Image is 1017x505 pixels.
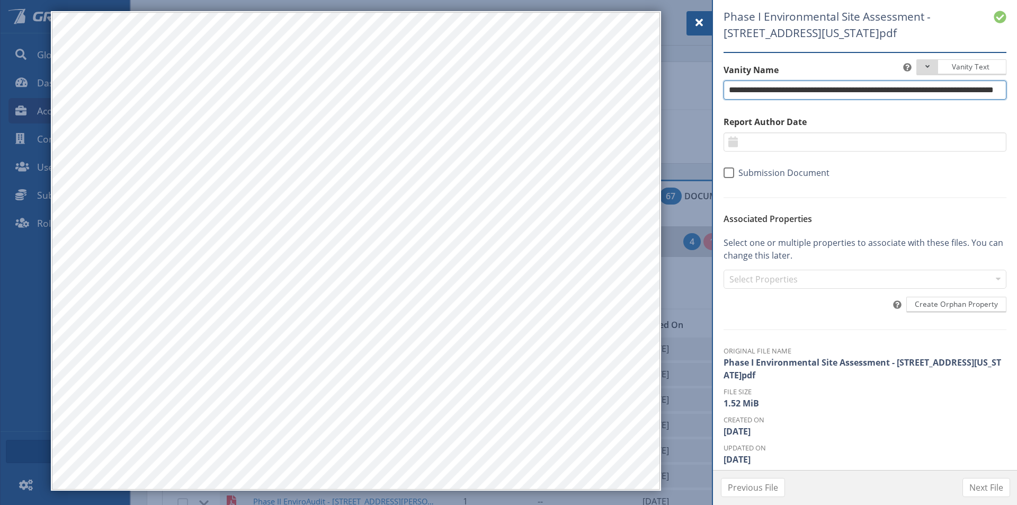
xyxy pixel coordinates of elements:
span: Vanity Text [939,61,998,72]
span: Create Orphan Property [915,299,998,309]
span: Previous File [728,481,778,494]
span: Submission Document [734,167,829,178]
button: Previous File [721,478,785,497]
button: Vanity Text [916,59,1006,76]
button: Create Orphan Property [906,297,1006,313]
button: Next File [962,478,1010,497]
dt: Updated On [724,443,1006,453]
dt: Created On [724,415,1006,425]
dt: File Size [724,387,1006,397]
label: Vanity Name [724,64,1006,76]
dd: [DATE] [724,425,1006,438]
dd: 1.52 MiB [724,397,1006,410]
label: Report Author Date [724,116,1006,128]
h6: Associated Properties [724,214,1006,224]
span: Next File [969,481,1003,494]
span: Phase I Environmental Site Assessment - [STREET_ADDRESS][US_STATE]pdf [724,8,957,41]
dt: Original File Name [724,346,1006,356]
dd: Phase I Environmental Site Assessment - [STREET_ADDRESS][US_STATE]pdf [724,356,1006,382]
p: Select one or multiple properties to associate with these files. You can change this later. [724,236,1006,262]
dd: [DATE] [724,453,1006,466]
